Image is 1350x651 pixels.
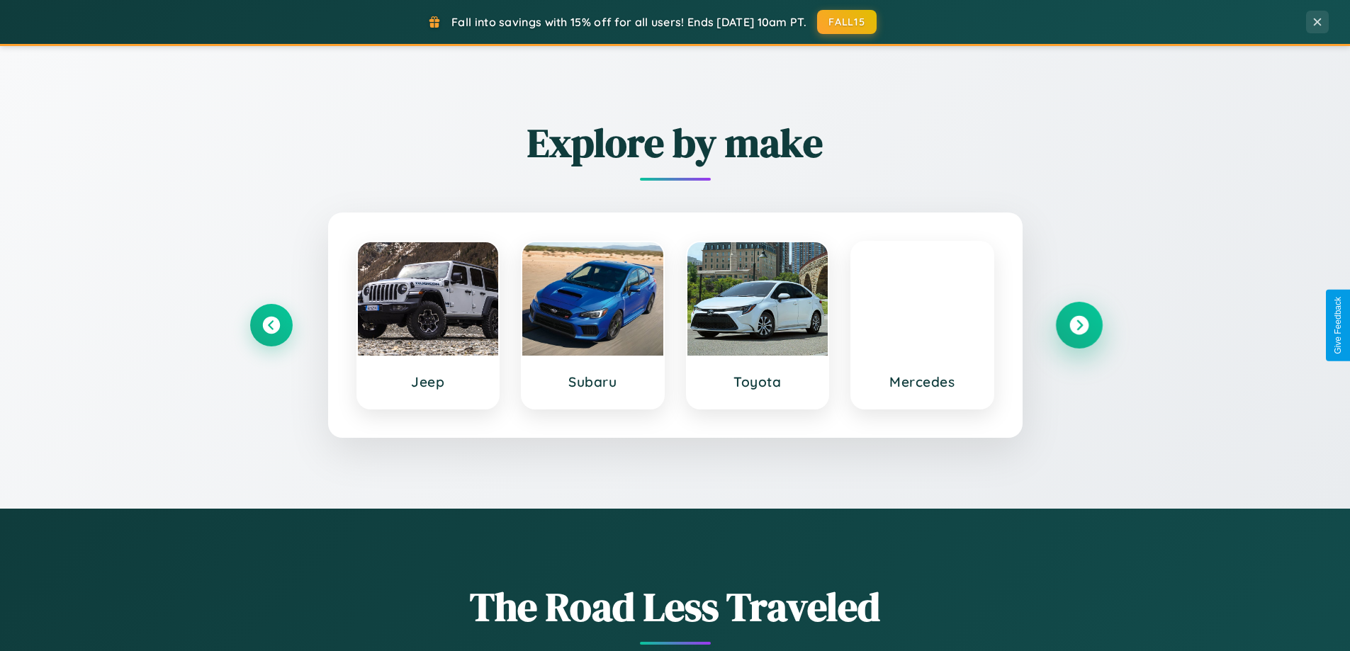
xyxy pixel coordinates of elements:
[451,15,806,29] span: Fall into savings with 15% off for all users! Ends [DATE] 10am PT.
[866,373,979,390] h3: Mercedes
[702,373,814,390] h3: Toyota
[817,10,877,34] button: FALL15
[372,373,485,390] h3: Jeep
[1333,297,1343,354] div: Give Feedback
[250,115,1101,170] h2: Explore by make
[250,579,1101,634] h1: The Road Less Traveled
[536,373,649,390] h3: Subaru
